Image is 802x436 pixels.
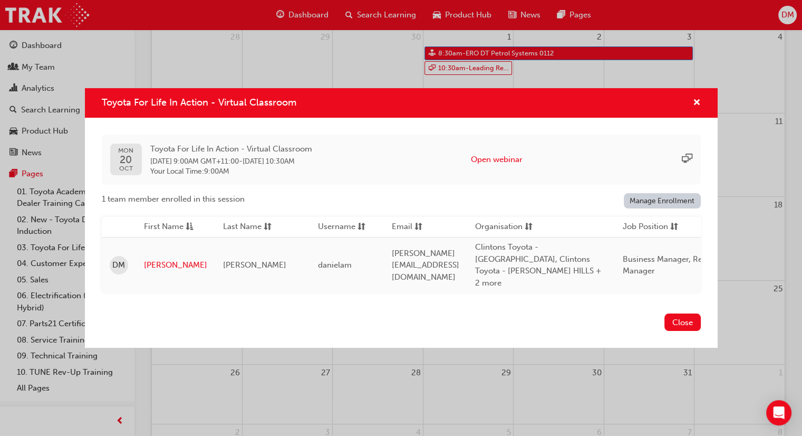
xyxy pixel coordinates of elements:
span: danielam [318,260,352,270]
span: 1 team member enrolled in this session [102,193,245,205]
a: Manage Enrollment [624,193,701,208]
span: sorting-icon [670,221,678,234]
span: 20 Oct 2025 9:00AM GMT+11:00 [150,157,239,166]
span: Clintons Toyota - [GEOGRAPHIC_DATA], Clintons Toyota - [PERSON_NAME] HILLS + 2 more [475,242,601,288]
button: Close [664,314,701,331]
button: First Nameasc-icon [144,221,202,234]
span: MON [118,147,133,154]
div: Toyota For Life In Action - Virtual Classroom [85,88,718,348]
span: sorting-icon [357,221,365,234]
span: cross-icon [693,99,701,108]
span: 20 [118,154,133,165]
span: Business Manager, Retention Manager [623,254,728,276]
button: Open webinar [471,154,523,166]
button: Last Namesorting-icon [223,221,281,234]
span: Username [318,221,355,234]
span: [PERSON_NAME] [223,260,286,270]
span: Toyota For Life In Action - Virtual Classroom [150,143,312,155]
span: Toyota For Life In Action - Virtual Classroom [102,97,296,108]
span: OCT [118,165,133,172]
span: Job Position [623,221,668,234]
div: - [150,143,312,176]
span: sessionType_ONLINE_URL-icon [682,154,692,166]
span: Last Name [223,221,262,234]
span: asc-icon [186,221,194,234]
span: sorting-icon [264,221,272,234]
span: Your Local Time : 9:00AM [150,167,312,176]
span: sorting-icon [414,221,422,234]
span: Organisation [475,221,523,234]
span: DM [112,259,125,271]
button: cross-icon [693,97,701,110]
span: Email [392,221,412,234]
button: Job Positionsorting-icon [623,221,681,234]
span: sorting-icon [525,221,533,234]
a: [PERSON_NAME] [144,259,207,271]
button: Usernamesorting-icon [318,221,376,234]
button: Organisationsorting-icon [475,221,533,234]
div: Open Intercom Messenger [766,400,791,425]
span: 20 Oct 2025 10:30AM [243,157,295,166]
span: First Name [144,221,183,234]
button: Emailsorting-icon [392,221,450,234]
span: [PERSON_NAME][EMAIL_ADDRESS][DOMAIN_NAME] [392,249,459,282]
